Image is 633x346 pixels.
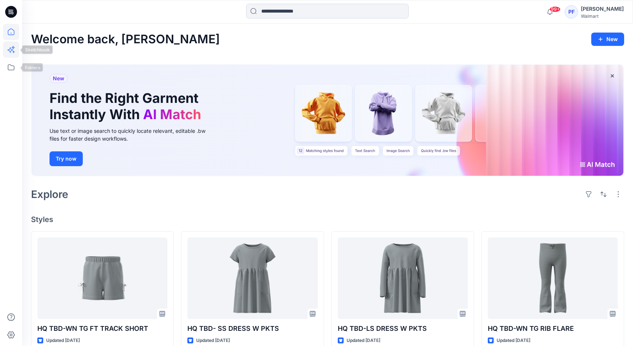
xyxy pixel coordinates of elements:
button: Try now [50,151,83,166]
p: Updated [DATE] [497,337,530,345]
div: PF [565,5,578,19]
h2: Explore [31,188,68,200]
p: HQ TBD- SS DRESS W PKTS [187,323,317,334]
h1: Find the Right Garment Instantly With [50,90,205,122]
h4: Styles [31,215,624,224]
div: Use text or image search to quickly locate relevant, editable .bw files for faster design workflows. [50,127,216,142]
a: HQ TBD-LS DRESS W PKTS [338,238,468,319]
span: New [53,74,64,83]
div: Walmart [581,13,624,19]
p: HQ TBD-LS DRESS W PKTS [338,323,468,334]
p: HQ TBD-WN TG RIB FLARE [488,323,618,334]
p: Updated [DATE] [347,337,380,345]
p: HQ TBD-WN TG FT TRACK SHORT [37,323,167,334]
a: HQ TBD-WN TG RIB FLARE [488,238,618,319]
div: [PERSON_NAME] [581,4,624,13]
h2: Welcome back, [PERSON_NAME] [31,33,220,46]
a: HQ TBD- SS DRESS W PKTS [187,238,317,319]
span: AI Match [143,106,201,122]
a: HQ TBD-WN TG FT TRACK SHORT [37,238,167,319]
button: New [591,33,624,46]
p: Updated [DATE] [196,337,230,345]
span: 99+ [549,6,561,12]
p: Updated [DATE] [46,337,80,345]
